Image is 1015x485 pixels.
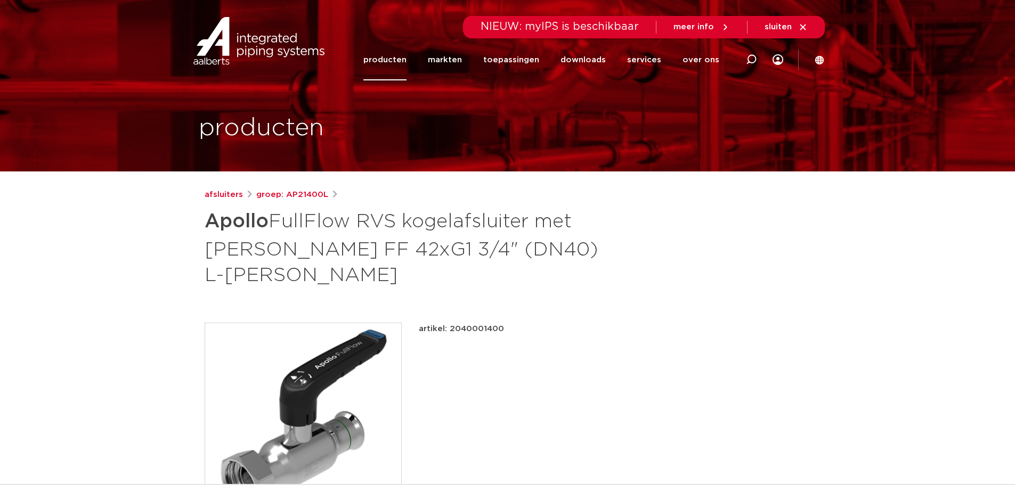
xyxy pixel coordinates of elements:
[205,212,269,231] strong: Apollo
[205,205,605,289] h1: FullFlow RVS kogelafsluiter met [PERSON_NAME] FF 42xG1 3/4" (DN40) L-[PERSON_NAME]
[673,22,730,32] a: meer info
[483,39,539,80] a: toepassingen
[673,23,714,31] span: meer info
[765,23,792,31] span: sluiten
[561,39,606,80] a: downloads
[363,39,719,80] nav: Menu
[765,22,808,32] a: sluiten
[428,39,462,80] a: markten
[363,39,407,80] a: producten
[205,188,243,201] a: afsluiters
[199,111,324,145] h1: producten
[627,39,661,80] a: services
[419,323,504,335] p: artikel: 2040001400
[256,188,328,201] a: groep: AP21400L
[481,21,639,32] span: NIEUW: myIPS is beschikbaar
[683,39,719,80] a: over ons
